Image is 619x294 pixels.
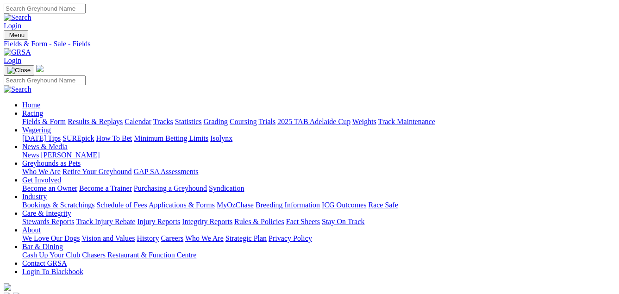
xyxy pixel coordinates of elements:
[234,218,284,225] a: Rules & Policies
[22,243,63,250] a: Bar & Dining
[22,251,615,259] div: Bar & Dining
[22,251,80,259] a: Cash Up Your Club
[7,67,31,74] img: Close
[225,234,267,242] a: Strategic Plan
[41,151,100,159] a: [PERSON_NAME]
[22,126,51,134] a: Wagering
[256,201,320,209] a: Breeding Information
[96,201,147,209] a: Schedule of Fees
[4,65,34,75] button: Toggle navigation
[352,118,376,125] a: Weights
[68,118,123,125] a: Results & Replays
[22,168,61,175] a: Who We Are
[134,184,207,192] a: Purchasing a Greyhound
[96,134,132,142] a: How To Bet
[230,118,257,125] a: Coursing
[22,151,39,159] a: News
[185,234,224,242] a: Who We Are
[4,283,11,291] img: logo-grsa-white.png
[137,218,180,225] a: Injury Reports
[81,234,135,242] a: Vision and Values
[322,218,364,225] a: Stay On Track
[125,118,151,125] a: Calendar
[209,184,244,192] a: Syndication
[22,134,61,142] a: [DATE] Tips
[22,184,615,193] div: Get Involved
[4,85,31,94] img: Search
[4,30,28,40] button: Toggle navigation
[4,13,31,22] img: Search
[9,31,25,38] span: Menu
[269,234,312,242] a: Privacy Policy
[161,234,183,242] a: Careers
[368,201,398,209] a: Race Safe
[22,234,615,243] div: About
[22,226,41,234] a: About
[286,218,320,225] a: Fact Sheets
[22,218,615,226] div: Care & Integrity
[22,151,615,159] div: News & Media
[22,118,615,126] div: Racing
[4,75,86,85] input: Search
[22,118,66,125] a: Fields & Form
[63,168,132,175] a: Retire Your Greyhound
[22,184,77,192] a: Become an Owner
[210,134,232,142] a: Isolynx
[217,201,254,209] a: MyOzChase
[63,134,94,142] a: SUREpick
[36,65,44,72] img: logo-grsa-white.png
[22,268,83,275] a: Login To Blackbook
[153,118,173,125] a: Tracks
[82,251,196,259] a: Chasers Restaurant & Function Centre
[22,218,74,225] a: Stewards Reports
[378,118,435,125] a: Track Maintenance
[137,234,159,242] a: History
[76,218,135,225] a: Track Injury Rebate
[4,22,21,30] a: Login
[79,184,132,192] a: Become a Trainer
[22,234,80,242] a: We Love Our Dogs
[4,40,615,48] a: Fields & Form - Sale - Fields
[149,201,215,209] a: Applications & Forms
[22,201,94,209] a: Bookings & Scratchings
[322,201,366,209] a: ICG Outcomes
[22,193,47,200] a: Industry
[277,118,350,125] a: 2025 TAB Adelaide Cup
[4,56,21,64] a: Login
[22,134,615,143] div: Wagering
[22,168,615,176] div: Greyhounds as Pets
[4,48,31,56] img: GRSA
[22,101,40,109] a: Home
[204,118,228,125] a: Grading
[258,118,275,125] a: Trials
[22,201,615,209] div: Industry
[175,118,202,125] a: Statistics
[22,209,71,217] a: Care & Integrity
[22,159,81,167] a: Greyhounds as Pets
[22,109,43,117] a: Racing
[4,4,86,13] input: Search
[134,168,199,175] a: GAP SA Assessments
[22,176,61,184] a: Get Involved
[134,134,208,142] a: Minimum Betting Limits
[22,143,68,150] a: News & Media
[182,218,232,225] a: Integrity Reports
[22,259,67,267] a: Contact GRSA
